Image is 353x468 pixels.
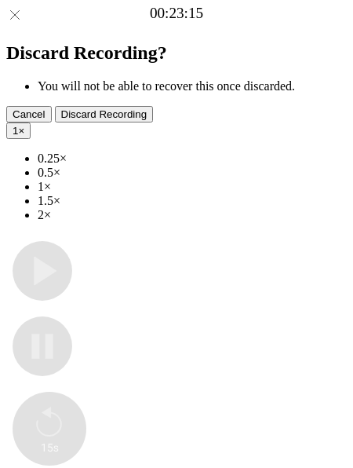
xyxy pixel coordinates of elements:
button: Cancel [6,106,52,122]
li: You will not be able to recover this once discarded. [38,79,347,93]
button: 1× [6,122,31,139]
h2: Discard Recording? [6,42,347,64]
button: Discard Recording [55,106,154,122]
span: 1 [13,125,18,137]
li: 1.5× [38,194,347,208]
a: 00:23:15 [150,5,203,22]
li: 1× [38,180,347,194]
li: 0.5× [38,166,347,180]
li: 2× [38,208,347,222]
li: 0.25× [38,152,347,166]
